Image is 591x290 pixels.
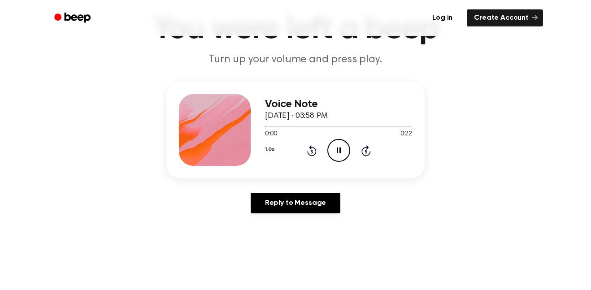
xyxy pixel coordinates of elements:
[123,52,468,67] p: Turn up your volume and press play.
[265,112,328,120] span: [DATE] · 03:58 PM
[265,98,412,110] h3: Voice Note
[423,8,461,28] a: Log in
[400,130,412,139] span: 0:22
[251,193,340,213] a: Reply to Message
[265,142,274,157] button: 1.0x
[467,9,543,26] a: Create Account
[265,130,277,139] span: 0:00
[48,9,99,27] a: Beep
